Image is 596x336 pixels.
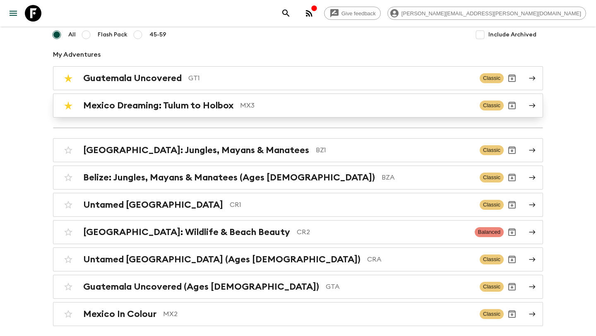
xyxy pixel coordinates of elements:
[480,73,504,83] span: Classic
[504,97,520,114] button: Archive
[504,278,520,295] button: Archive
[488,31,536,39] span: Include Archived
[83,100,233,111] h2: Mexico Dreaming: Tulum to Holbox
[480,145,504,155] span: Classic
[188,73,473,83] p: GT1
[68,31,76,39] span: All
[504,251,520,268] button: Archive
[480,101,504,110] span: Classic
[149,31,166,39] span: 45-59
[480,282,504,292] span: Classic
[504,224,520,240] button: Archive
[53,193,543,217] a: Untamed [GEOGRAPHIC_DATA]CR1ClassicArchive
[83,254,360,265] h2: Untamed [GEOGRAPHIC_DATA] (Ages [DEMOGRAPHIC_DATA])
[397,10,586,17] span: [PERSON_NAME][EMAIL_ADDRESS][PERSON_NAME][DOMAIN_NAME]
[387,7,586,20] div: [PERSON_NAME][EMAIL_ADDRESS][PERSON_NAME][DOMAIN_NAME]
[83,73,182,84] h2: Guatemala Uncovered
[83,199,223,210] h2: Untamed [GEOGRAPHIC_DATA]
[53,138,543,162] a: [GEOGRAPHIC_DATA]: Jungles, Mayans & ManateesBZ1ClassicArchive
[297,227,468,237] p: CR2
[5,5,22,22] button: menu
[480,254,504,264] span: Classic
[230,200,473,210] p: CR1
[53,302,543,326] a: Mexico In ColourMX2ClassicArchive
[504,169,520,186] button: Archive
[316,145,473,155] p: BZ1
[53,247,543,271] a: Untamed [GEOGRAPHIC_DATA] (Ages [DEMOGRAPHIC_DATA])CRAClassicArchive
[278,5,294,22] button: search adventures
[83,227,290,238] h2: [GEOGRAPHIC_DATA]: Wildlife & Beach Beauty
[53,94,543,118] a: Mexico Dreaming: Tulum to HolboxMX3ClassicArchive
[324,7,381,20] a: Give feedback
[480,309,504,319] span: Classic
[504,306,520,322] button: Archive
[53,166,543,190] a: Belize: Jungles, Mayans & Manatees (Ages [DEMOGRAPHIC_DATA])BZAClassicArchive
[337,10,380,17] span: Give feedback
[240,101,473,110] p: MX3
[98,31,127,39] span: Flash Pack
[163,309,473,319] p: MX2
[382,173,473,182] p: BZA
[480,200,504,210] span: Classic
[480,173,504,182] span: Classic
[367,254,473,264] p: CRA
[83,281,319,292] h2: Guatemala Uncovered (Ages [DEMOGRAPHIC_DATA])
[504,197,520,213] button: Archive
[53,50,543,60] p: My Adventures
[504,70,520,86] button: Archive
[53,275,543,299] a: Guatemala Uncovered (Ages [DEMOGRAPHIC_DATA])GTAClassicArchive
[475,227,504,237] span: Balanced
[53,220,543,244] a: [GEOGRAPHIC_DATA]: Wildlife & Beach BeautyCR2BalancedArchive
[83,309,156,319] h2: Mexico In Colour
[83,145,309,156] h2: [GEOGRAPHIC_DATA]: Jungles, Mayans & Manatees
[504,142,520,158] button: Archive
[53,66,543,90] a: Guatemala UncoveredGT1ClassicArchive
[326,282,473,292] p: GTA
[83,172,375,183] h2: Belize: Jungles, Mayans & Manatees (Ages [DEMOGRAPHIC_DATA])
